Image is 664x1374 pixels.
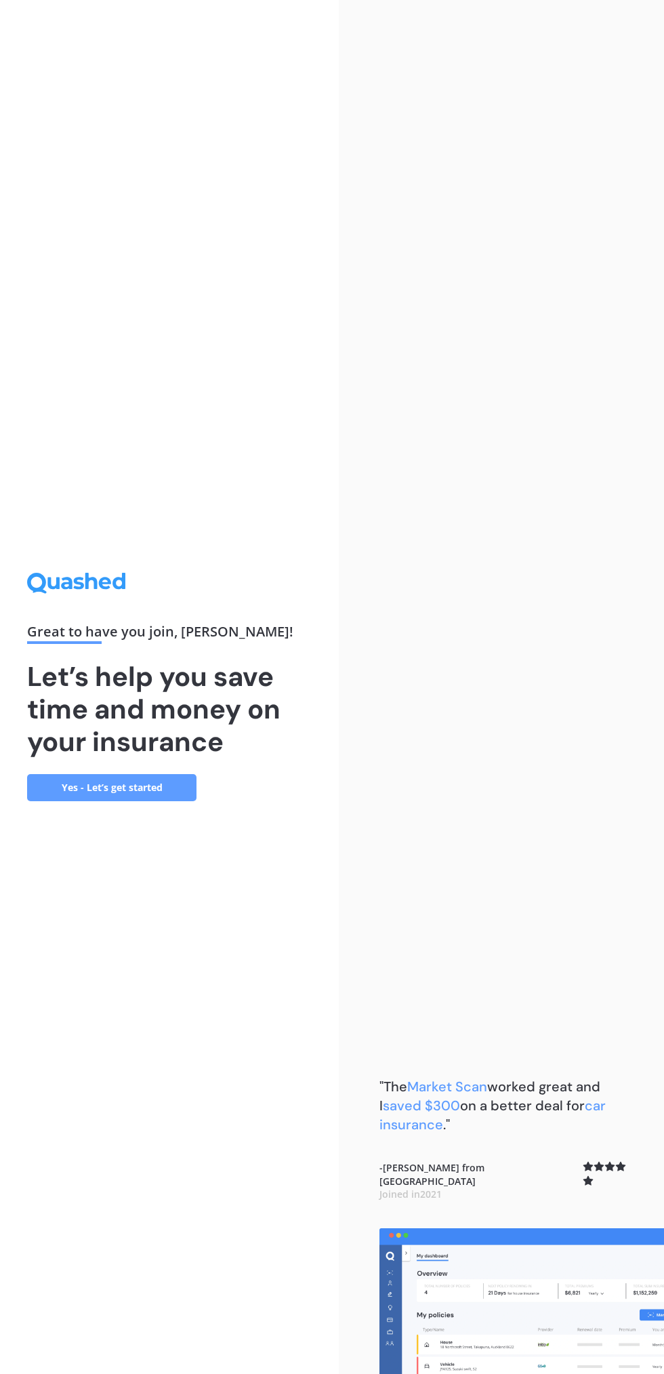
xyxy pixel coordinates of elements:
a: Yes - Let’s get started [27,774,196,801]
span: Joined in 2021 [379,1188,442,1200]
span: car insurance [379,1097,606,1133]
span: Market Scan [407,1078,487,1095]
h1: Let’s help you save time and money on your insurance [27,660,312,758]
img: dashboard.webp [379,1228,664,1374]
b: - [PERSON_NAME] from [GEOGRAPHIC_DATA] [379,1161,583,1201]
b: "The worked great and I on a better deal for ." [379,1078,606,1133]
span: saved $300 [383,1097,460,1114]
div: Great to have you join , [PERSON_NAME] ! [27,625,312,644]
